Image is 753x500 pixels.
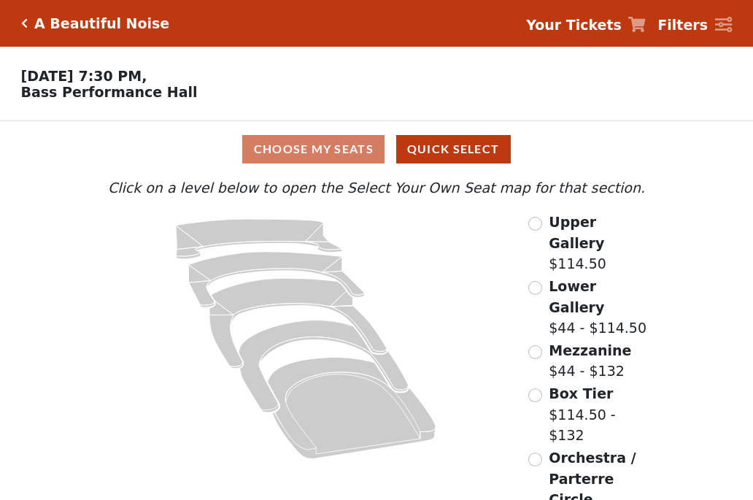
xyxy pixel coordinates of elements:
strong: Your Tickets [526,17,622,33]
label: $44 - $114.50 [549,276,649,339]
a: Your Tickets [526,15,646,36]
strong: Filters [657,17,708,33]
a: Click here to go back to filters [21,18,28,28]
span: Box Tier [549,385,613,401]
label: $114.50 - $132 [549,383,649,446]
path: Upper Gallery - Seats Available: 288 [176,219,342,259]
span: Lower Gallery [549,278,604,315]
p: Click on a level below to open the Select Your Own Seat map for that section. [104,177,649,199]
span: Mezzanine [549,342,631,358]
button: Quick Select [396,135,511,164]
a: Filters [657,15,732,36]
path: Orchestra / Parterre Circle - Seats Available: 14 [268,358,436,459]
span: Upper Gallery [549,214,604,251]
label: $114.50 [549,212,649,274]
label: $44 - $132 [549,340,631,382]
h5: A Beautiful Noise [34,15,169,32]
path: Lower Gallery - Seats Available: 47 [189,252,365,307]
